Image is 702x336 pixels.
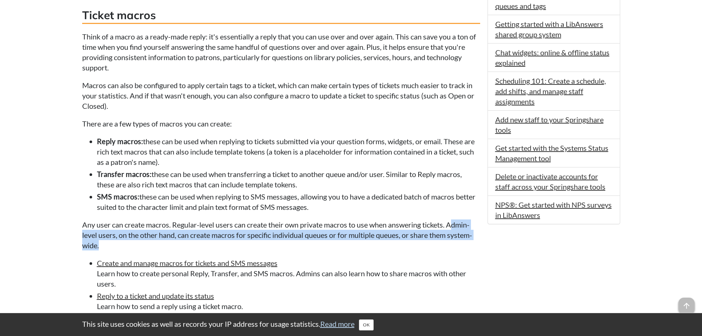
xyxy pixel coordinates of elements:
[97,291,480,311] li: Learn how to send a reply using a ticket macro.
[495,76,606,106] a: Scheduling 101: Create a schedule, add shifts, and manage staff assignments
[495,48,610,67] a: Chat widgets: online & offline status explained
[359,319,374,330] button: Close
[97,192,139,201] strong: SMS macros:
[495,115,604,134] a: Add new staff to your Springshare tools
[97,136,480,167] li: these can be used when replying to tickets submitted via your question forms, widgets, or email. ...
[82,118,480,129] p: There are a few types of macros you can create:
[82,80,480,111] p: Macros can also be configured to apply certain tags to a ticket, which can make certain types of ...
[75,319,628,330] div: This site uses cookies as well as records your IP address for usage statistics.
[97,137,143,146] strong: Reply macros:
[678,298,695,314] span: arrow_upward
[97,169,480,190] li: these can be used when transferring a ticket to another queue and/or user. Similar to Reply macro...
[82,219,480,250] p: Any user can create macros. Regular-level users can create their own private macros to use when a...
[82,7,480,24] h3: Ticket macros
[97,258,480,289] li: Learn how to create personal Reply, Transfer, and SMS macros. Admins can also learn how to share ...
[678,298,695,307] a: arrow_upward
[495,20,603,39] a: Getting started with a LibAnswers shared group system
[82,31,480,73] p: Think of a macro as a ready-made reply: it's essentially a reply that you can use over and over a...
[495,172,605,191] a: Delete or inactivate accounts for staff across your Springshare tools
[320,319,355,328] a: Read more
[495,200,612,219] a: NPS®: Get started with NPS surveys in LibAnswers
[495,143,608,163] a: Get started with the Systems Status Management tool
[97,291,214,300] a: Reply to a ticket and update its status
[97,259,277,267] a: Create and manage macros for tickets and SMS messages
[97,170,151,179] strong: Transfer macros:
[97,191,480,212] li: these can be used when replying to SMS messages, allowing you to have a dedicated batch of macros...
